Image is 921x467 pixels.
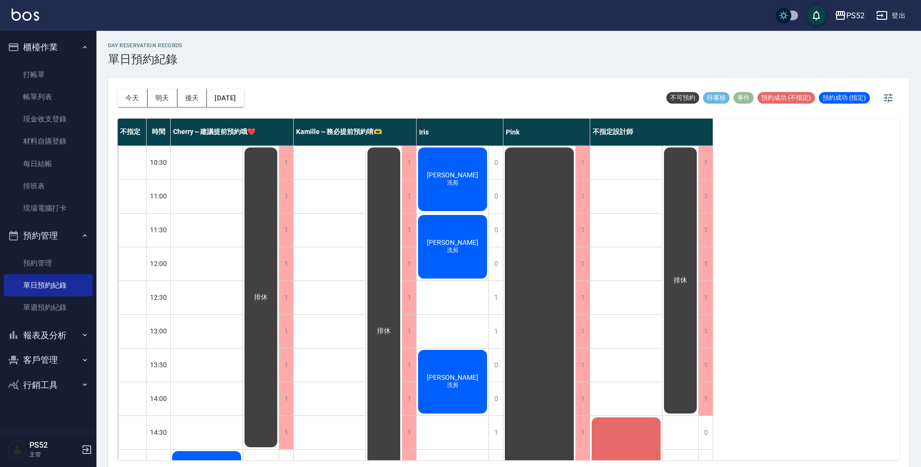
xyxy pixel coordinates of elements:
div: 1 [698,180,713,213]
button: 今天 [118,89,148,107]
div: 1 [698,382,713,415]
span: 預約成功 (指定) [819,93,870,102]
button: 後天 [177,89,207,107]
span: 事件 [733,93,754,102]
div: 12:30 [147,280,171,314]
div: 1 [488,416,503,449]
div: 1 [698,348,713,382]
div: 1 [575,146,590,179]
div: 1 [402,315,416,348]
a: 打帳單 [4,64,93,86]
button: 櫃檯作業 [4,35,93,60]
div: 1 [575,348,590,382]
a: 現場電腦打卡 [4,197,93,219]
div: 1 [575,213,590,247]
div: 0 [488,382,503,415]
div: 1 [575,382,590,415]
a: 每日結帳 [4,153,93,175]
span: 排休 [375,327,393,335]
div: 1 [279,213,293,247]
div: 1 [488,315,503,348]
span: 排休 [252,293,270,302]
a: 排班表 [4,175,93,197]
a: 材料自購登錄 [4,130,93,152]
button: 明天 [148,89,177,107]
div: 13:00 [147,314,171,348]
div: 0 [488,146,503,179]
div: Kamille～務必提前預約唷🫶 [294,119,417,146]
h3: 單日預約紀錄 [108,53,183,66]
span: 洗剪 [445,246,460,254]
button: 預約管理 [4,223,93,248]
div: 12:00 [147,247,171,280]
button: 登出 [872,7,909,25]
a: 帳單列表 [4,86,93,108]
div: PS52 [846,10,865,22]
div: 1 [698,146,713,179]
a: 預約管理 [4,252,93,274]
div: 0 [488,247,503,280]
span: 排休 [672,276,689,285]
div: 1 [698,247,713,280]
span: 不可預約 [666,93,699,102]
div: 1 [698,213,713,247]
div: 1 [575,416,590,449]
a: 單週預約紀錄 [4,296,93,319]
div: 1 [575,247,590,280]
div: 11:30 [147,213,171,247]
div: 1 [575,281,590,314]
span: 預約成功 (不指定) [758,93,815,102]
div: 1 [279,382,293,415]
div: 1 [402,416,416,449]
div: 不指定設計師 [590,119,713,146]
button: 行銷工具 [4,373,93,398]
div: 11:00 [147,179,171,213]
button: save [807,6,826,25]
img: Logo [12,9,39,21]
div: 0 [488,180,503,213]
button: 客戶管理 [4,347,93,373]
div: 1 [279,146,293,179]
span: [PERSON_NAME] [425,374,480,381]
span: 洗剪 [445,381,460,389]
h5: PS52 [29,440,79,450]
div: Cherry～建議提前預約哦❤️ [171,119,294,146]
span: [PERSON_NAME] [425,171,480,179]
div: 時間 [147,119,171,146]
div: Pink [503,119,590,146]
p: 主管 [29,450,79,459]
div: 1 [402,146,416,179]
div: 1 [279,180,293,213]
div: 1 [402,180,416,213]
div: 1 [698,315,713,348]
div: 14:30 [147,415,171,449]
div: 1 [402,348,416,382]
div: 10:30 [147,146,171,179]
button: [DATE] [207,89,244,107]
span: 洗剪 [445,179,460,187]
div: 0 [488,213,503,247]
span: [PERSON_NAME] [425,239,480,246]
h2: day Reservation records [108,42,183,49]
a: 現金收支登錄 [4,108,93,130]
img: Person [8,440,27,459]
div: 0 [488,348,503,382]
div: 1 [279,416,293,449]
div: 1 [575,315,590,348]
div: 1 [402,382,416,415]
div: Iris [417,119,503,146]
button: PS52 [831,6,868,26]
div: 14:00 [147,382,171,415]
div: 1 [402,281,416,314]
div: 1 [279,348,293,382]
div: 0 [698,416,713,449]
div: 1 [488,281,503,314]
div: 1 [698,281,713,314]
div: 1 [279,281,293,314]
div: 13:30 [147,348,171,382]
a: 單日預約紀錄 [4,274,93,296]
span: 待審核 [703,93,730,102]
button: 報表及分析 [4,323,93,348]
div: 1 [402,213,416,247]
div: 1 [279,247,293,280]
